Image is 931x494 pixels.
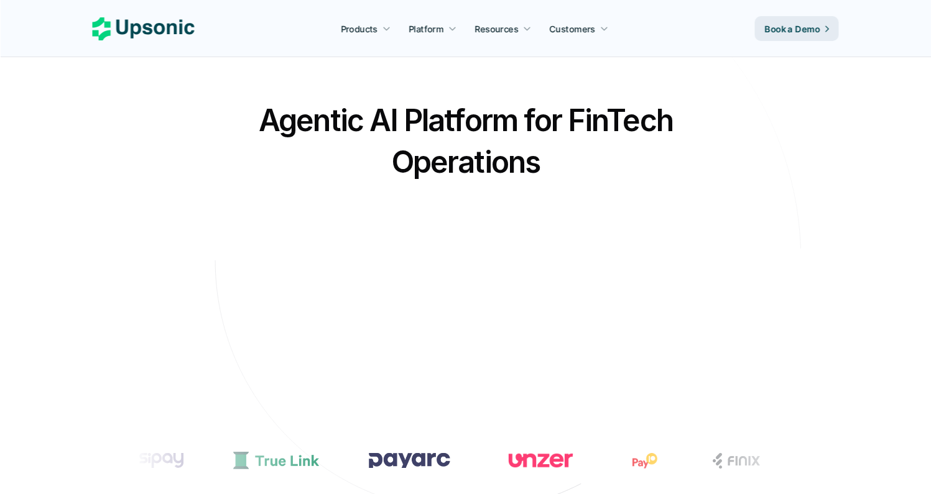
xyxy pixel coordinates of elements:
p: From onboarding to compliance to settlement to autonomous control. Work with %82 more efficiency ... [264,219,668,255]
p: Resources [475,22,519,35]
a: Products [333,17,398,40]
p: Products [341,22,377,35]
p: Platform [409,22,443,35]
a: Book a Demo [411,297,520,328]
p: Book a Demo [765,22,820,35]
a: Book a Demo [755,16,839,41]
p: Book a Demo [427,304,494,322]
p: Customers [550,22,596,35]
h2: Agentic AI Platform for FinTech Operations [248,99,683,183]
